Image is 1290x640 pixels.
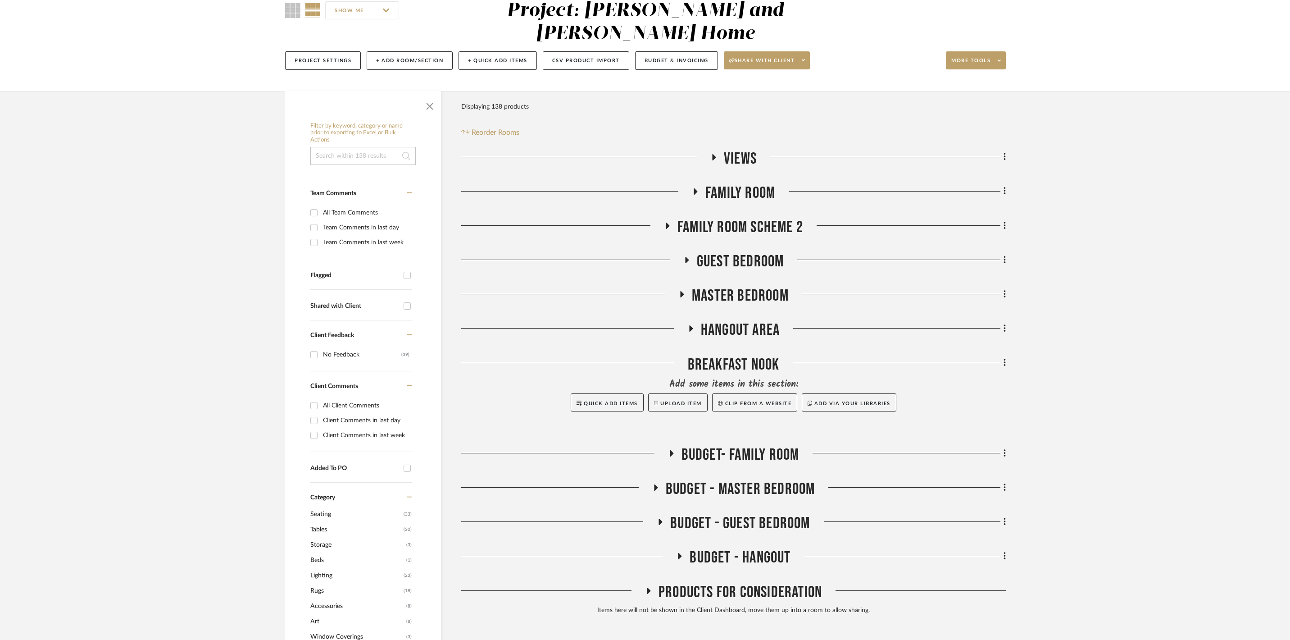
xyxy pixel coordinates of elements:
span: Master Bedroom [692,286,789,306]
div: Team Comments in last day [323,220,409,235]
button: More tools [946,51,1006,69]
span: (8) [406,614,412,629]
span: Quick Add Items [584,401,638,406]
div: Flagged [310,272,399,279]
div: No Feedback [323,347,401,362]
div: Project: [PERSON_NAME] and [PERSON_NAME] Home [507,1,784,43]
span: Rugs [310,583,401,599]
button: Share with client [724,51,810,69]
div: All Team Comments [323,206,409,220]
div: Team Comments in last week [323,235,409,250]
span: BUDGET- FAMILY ROOM [681,445,799,465]
div: Items here will not be shown in the Client Dashboard, move them up into a room to allow sharing. [461,606,1006,616]
span: (33) [404,507,412,521]
span: Tables [310,522,401,537]
span: Client Feedback [310,332,354,338]
div: Add some items in this section: [461,378,1006,391]
button: Project Settings [285,51,361,70]
span: Hangout Area [701,320,780,340]
div: All Client Comments [323,398,409,413]
span: Reorder Rooms [472,127,519,138]
span: Lighting [310,568,401,583]
button: + Add Room/Section [367,51,453,70]
span: BUDGET - MASTER BEDROOM [666,480,815,499]
button: Add via your libraries [802,393,896,411]
span: Family Room Scheme 2 [677,218,803,237]
span: (18) [404,584,412,598]
span: BUDGET - HANGOUT [690,548,790,567]
span: (8) [406,599,412,613]
div: Client Comments in last day [323,413,409,428]
button: CSV Product Import [543,51,629,70]
span: (3) [406,538,412,552]
button: Quick Add Items [571,393,644,411]
div: (39) [401,347,409,362]
button: Close [421,96,439,114]
span: (30) [404,522,412,537]
span: Seating [310,507,401,522]
span: Views [724,149,757,169]
div: Client Comments in last week [323,428,409,443]
h6: Filter by keyword, category or name prior to exporting to Excel or Bulk Actions [310,123,416,144]
button: Budget & Invoicing [635,51,718,70]
button: Upload Item [648,393,708,411]
span: Products For Consideration [659,583,822,602]
span: Art [310,614,404,629]
span: Accessories [310,599,404,614]
span: Client Comments [310,383,358,389]
span: Storage [310,537,404,553]
span: BUDGET - GUEST BEDROOM [670,514,810,533]
button: Clip from a website [712,393,797,411]
div: Added To PO [310,465,399,472]
span: Family Room [705,183,775,203]
span: Share with client [729,57,795,71]
span: Guest Bedroom [697,252,784,271]
div: Shared with Client [310,302,399,310]
button: + Quick Add Items [459,51,537,70]
span: Beds [310,553,404,568]
span: Team Comments [310,190,356,197]
div: Displaying 138 products [461,98,529,116]
span: More tools [951,57,990,71]
span: (1) [406,553,412,567]
input: Search within 138 results [310,147,416,165]
button: Reorder Rooms [461,127,519,138]
span: (23) [404,568,412,583]
span: Category [310,494,335,502]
